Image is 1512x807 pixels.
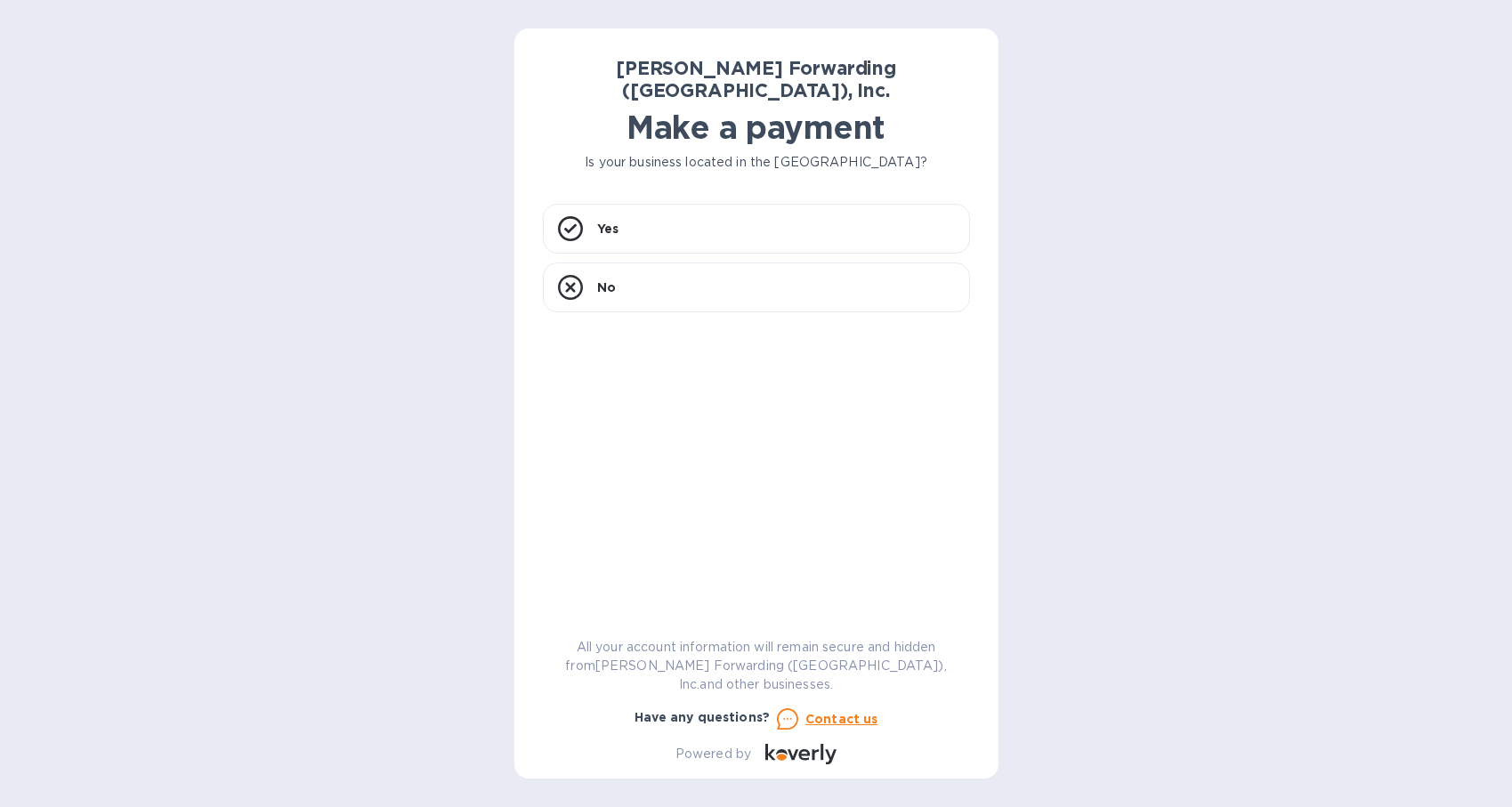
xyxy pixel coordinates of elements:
b: Have any questions? [635,710,771,724]
u: Contact us [805,712,878,726]
p: No [597,278,616,296]
p: Powered by [675,745,751,763]
p: Yes [597,220,619,238]
h1: Make a payment [543,109,970,146]
b: [PERSON_NAME] Forwarding ([GEOGRAPHIC_DATA]), Inc. [616,57,896,101]
p: All your account information will remain secure and hidden from [PERSON_NAME] Forwarding ([GEOGRA... [543,638,970,694]
p: Is your business located in the [GEOGRAPHIC_DATA]? [543,153,970,172]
